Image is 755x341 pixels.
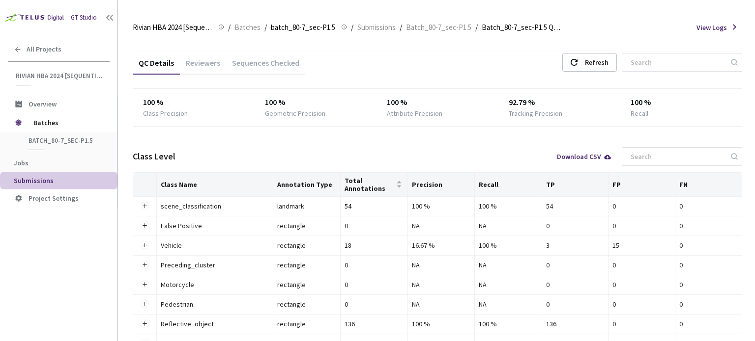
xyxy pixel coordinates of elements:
th: Class Name [157,173,273,197]
span: All Projects [27,45,61,53]
div: rectangle [277,299,336,310]
button: Expand row [141,320,148,328]
button: Expand row [141,300,148,308]
li: / [228,22,231,33]
li: / [400,22,402,33]
button: Expand row [141,261,148,269]
th: Recall [475,173,542,197]
div: 0 [612,318,671,329]
div: 0 [679,299,738,310]
div: 0 [612,220,671,231]
div: 0 [679,260,738,270]
div: NA [479,299,537,310]
div: rectangle [277,220,336,231]
div: 16.67 % [412,240,471,251]
div: 0 [612,279,671,290]
div: 54 [546,201,605,211]
div: Tracking Precision [509,108,562,118]
input: Search [625,53,729,71]
div: 100 % [479,240,537,251]
th: TP [542,173,609,197]
span: View Logs [697,23,727,32]
div: 0 [612,260,671,270]
div: Vehicle [161,240,269,251]
div: 100 % [479,318,537,329]
div: rectangle [277,260,336,270]
div: Preceding_cluster [161,260,269,270]
span: Jobs [14,158,29,167]
div: Attribute Precision [387,108,442,118]
li: / [264,22,267,33]
div: 0 [679,318,738,329]
div: GT Studio [71,13,97,23]
div: 0 [679,201,738,211]
div: Motorcycle [161,279,269,290]
div: 0 [612,201,671,211]
div: 0 [612,299,671,310]
div: 0 [679,220,738,231]
div: Download CSV [557,153,612,160]
div: 0 [546,299,605,310]
div: 3 [546,240,605,251]
div: NA [479,260,537,270]
li: / [351,22,353,33]
div: 0 [345,299,404,310]
div: 0 [679,240,738,251]
div: Reviewers [180,58,226,75]
div: 92.79 % [509,97,610,108]
th: Annotation Type [273,173,341,197]
button: Expand row [141,241,148,249]
button: Expand row [141,281,148,289]
div: Refresh [585,53,609,71]
div: Recall [631,108,648,118]
div: 0 [546,220,605,231]
div: False Positive [161,220,269,231]
div: 136 [345,318,404,329]
div: QC Details [133,58,180,75]
div: 100 % [412,318,471,329]
div: landmark [277,201,336,211]
span: Project Settings [29,194,79,203]
div: NA [412,279,471,290]
span: Submissions [357,22,396,33]
div: 0 [345,260,404,270]
span: Rivian HBA 2024 [Sequential] [16,72,104,80]
div: 0 [546,260,605,270]
div: 100 % [143,97,245,108]
div: Sequences Checked [226,58,305,75]
div: 15 [612,240,671,251]
th: Precision [408,173,475,197]
span: Batch_80-7_sec-P1.5 QC - [DATE] [482,22,561,33]
span: Overview [29,100,57,108]
div: 100 % [265,97,367,108]
div: 100 % [412,201,471,211]
div: 136 [546,318,605,329]
span: Rivian HBA 2024 [Sequential] [133,22,212,33]
div: NA [412,260,471,270]
div: 54 [345,201,404,211]
div: 100 % [631,97,732,108]
div: NA [412,220,471,231]
input: Search [625,148,729,165]
span: Total Annotations [345,177,394,192]
a: Submissions [355,22,398,32]
div: NA [479,220,537,231]
div: Geometric Precision [265,108,325,118]
div: 0 [345,279,404,290]
span: Batch_80-7_sec-P1.5 [406,22,471,33]
div: NA [412,299,471,310]
li: / [475,22,478,33]
div: 0 [679,279,738,290]
button: Expand row [141,222,148,230]
div: Reflective_object [161,318,269,329]
span: Batches [33,113,101,132]
button: Expand row [141,202,148,210]
a: Batch_80-7_sec-P1.5 [404,22,473,32]
th: Total Annotations [341,173,408,197]
span: Submissions [14,176,54,185]
div: scene_classification [161,201,269,211]
span: Batches [234,22,261,33]
div: rectangle [277,318,336,329]
div: rectangle [277,279,336,290]
span: batch_80-7_sec-P1.5 [271,22,335,33]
